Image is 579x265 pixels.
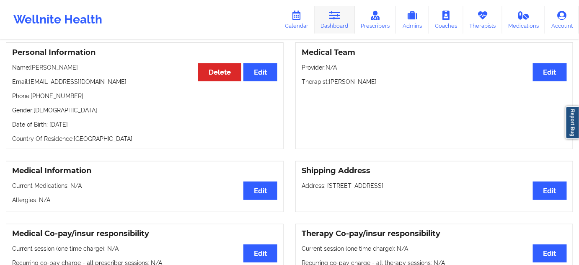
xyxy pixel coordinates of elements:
[302,229,567,239] h3: Therapy Co-pay/insur responsibility
[533,63,567,81] button: Edit
[302,166,567,176] h3: Shipping Address
[12,229,277,239] h3: Medical Co-pay/insur responsibility
[396,6,429,34] a: Admins
[12,78,277,86] p: Email: [EMAIL_ADDRESS][DOMAIN_NAME]
[12,92,277,100] p: Phone: [PHONE_NUMBER]
[12,166,277,176] h3: Medical Information
[12,182,277,190] p: Current Medications: N/A
[545,6,579,34] a: Account
[302,182,567,190] p: Address: [STREET_ADDRESS]
[315,6,355,34] a: Dashboard
[12,244,277,253] p: Current session (one time charge): N/A
[12,48,277,57] h3: Personal Information
[302,244,567,253] p: Current session (one time charge): N/A
[533,182,567,200] button: Edit
[12,196,277,204] p: Allergies: N/A
[243,63,277,81] button: Edit
[12,106,277,114] p: Gender: [DEMOGRAPHIC_DATA]
[533,244,567,262] button: Edit
[12,120,277,129] p: Date of Birth: [DATE]
[502,6,545,34] a: Medications
[302,63,567,72] p: Provider: N/A
[429,6,463,34] a: Coaches
[355,6,396,34] a: Prescribers
[463,6,502,34] a: Therapists
[12,135,277,143] p: Country Of Residence: [GEOGRAPHIC_DATA]
[302,78,567,86] p: Therapist: [PERSON_NAME]
[279,6,315,34] a: Calendar
[243,182,277,200] button: Edit
[302,48,567,57] h3: Medical Team
[198,63,241,81] button: Delete
[243,244,277,262] button: Edit
[12,63,277,72] p: Name: [PERSON_NAME]
[566,106,579,139] a: Report Bug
